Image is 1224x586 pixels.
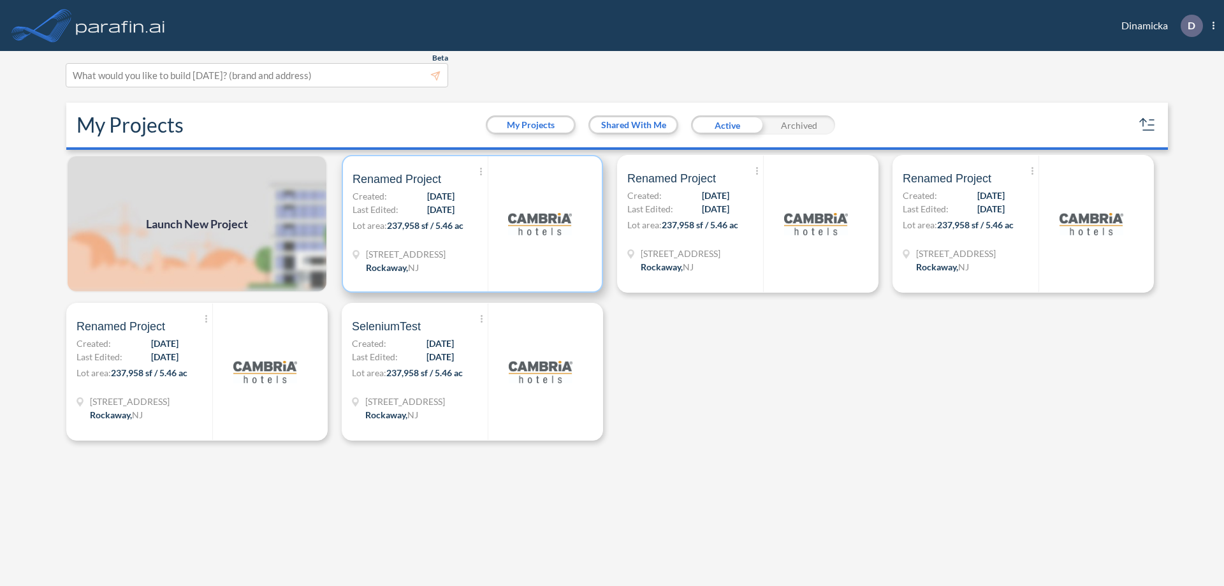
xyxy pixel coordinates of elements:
span: 321 Mt Hope Ave [365,395,445,408]
h2: My Projects [76,113,184,137]
div: Rockaway, NJ [916,260,969,274]
span: Lot area: [76,367,111,378]
span: [DATE] [426,337,454,350]
span: Lot area: [627,219,662,230]
img: logo [1060,192,1123,256]
img: add [66,155,328,293]
span: Last Edited: [627,202,673,216]
span: Launch New Project [146,216,248,233]
span: Last Edited: [352,350,398,363]
span: Rockaway , [90,409,132,420]
span: Created: [903,189,937,202]
span: Renamed Project [627,171,716,186]
p: D [1188,20,1195,31]
span: Beta [432,53,448,63]
span: Created: [353,189,387,203]
span: Last Edited: [76,350,122,363]
span: [DATE] [427,189,455,203]
span: 237,958 sf / 5.46 ac [937,219,1014,230]
span: [DATE] [702,189,729,202]
span: [DATE] [702,202,729,216]
span: [DATE] [426,350,454,363]
span: Lot area: [352,367,386,378]
span: Renamed Project [353,172,441,187]
span: Lot area: [903,219,937,230]
span: [DATE] [427,203,455,216]
span: SeleniumTest [352,319,421,334]
img: logo [233,340,297,404]
span: NJ [408,262,419,273]
span: NJ [958,261,969,272]
span: 321 Mt Hope Ave [90,395,170,408]
img: logo [784,192,848,256]
span: Renamed Project [76,319,165,334]
span: Last Edited: [903,202,949,216]
span: 237,958 sf / 5.46 ac [386,367,463,378]
span: [DATE] [151,350,178,363]
span: Created: [627,189,662,202]
button: sort [1137,115,1158,135]
span: Rockaway , [641,261,683,272]
img: logo [73,13,168,38]
span: 321 Mt Hope Ave [366,247,446,261]
div: Rockaway, NJ [641,260,694,274]
div: Active [691,115,763,135]
span: Rockaway , [366,262,408,273]
img: logo [509,340,572,404]
span: NJ [407,409,418,420]
span: Rockaway , [916,261,958,272]
span: Last Edited: [353,203,398,216]
span: Lot area: [353,220,387,231]
div: Dinamicka [1102,15,1214,37]
button: My Projects [488,117,574,133]
div: Rockaway, NJ [90,408,143,421]
img: logo [508,192,572,256]
span: 321 Mt Hope Ave [916,247,996,260]
span: 321 Mt Hope Ave [641,247,720,260]
span: 237,958 sf / 5.46 ac [111,367,187,378]
span: Renamed Project [903,171,991,186]
div: Rockaway, NJ [366,261,419,274]
span: [DATE] [151,337,178,350]
span: [DATE] [977,202,1005,216]
div: Archived [763,115,835,135]
a: Launch New Project [66,155,328,293]
span: NJ [683,261,694,272]
span: Rockaway , [365,409,407,420]
span: Created: [352,337,386,350]
span: 237,958 sf / 5.46 ac [662,219,738,230]
span: [DATE] [977,189,1005,202]
span: Created: [76,337,111,350]
span: NJ [132,409,143,420]
div: Rockaway, NJ [365,408,418,421]
button: Shared With Me [590,117,676,133]
span: 237,958 sf / 5.46 ac [387,220,463,231]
